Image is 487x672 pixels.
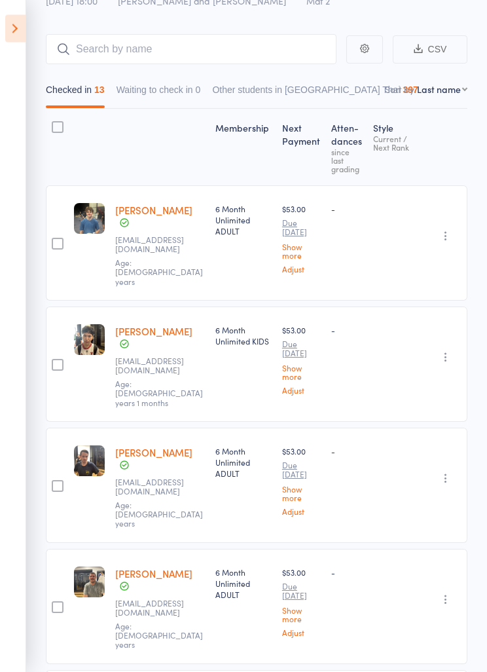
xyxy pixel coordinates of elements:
[215,567,272,601] div: 6 Month Unlimited ADULT
[331,325,363,336] div: -
[368,115,420,180] div: Style
[196,85,201,96] div: 0
[282,607,321,624] a: Show more
[74,204,105,234] img: image1756109628.png
[393,36,467,64] button: CSV
[215,204,272,237] div: 6 Month Unlimited ADULT
[331,446,363,457] div: -
[215,446,272,479] div: 6 Month Unlimited ADULT
[282,364,321,381] a: Show more
[282,582,321,601] small: Due [DATE]
[115,446,192,460] a: [PERSON_NAME]
[282,265,321,274] a: Adjust
[115,599,200,618] small: Jamescogill8@gmail.com
[417,83,461,96] div: Last name
[46,79,105,109] button: Checked in13
[282,446,321,516] div: $53.00
[212,79,418,109] button: Other students in [GEOGRAPHIC_DATA] Thai397
[215,325,272,347] div: 6 Month Unlimited KIDS
[282,243,321,260] a: Show more
[115,204,192,217] a: [PERSON_NAME]
[385,83,414,96] label: Sort by
[277,115,326,180] div: Next Payment
[115,236,200,255] small: michaelarce7@hotmail.com
[115,379,203,409] span: Age: [DEMOGRAPHIC_DATA] years 1 months
[115,500,203,530] span: Age: [DEMOGRAPHIC_DATA] years
[115,567,192,581] a: [PERSON_NAME]
[282,204,321,274] div: $53.00
[331,148,363,174] div: since last grading
[115,478,200,497] small: Jordanburgess.55@hotmail.com
[46,35,336,65] input: Search by name
[282,508,321,516] a: Adjust
[115,325,192,339] a: [PERSON_NAME]
[117,79,201,109] button: Waiting to check in0
[210,115,277,180] div: Membership
[326,115,368,180] div: Atten­dances
[331,204,363,215] div: -
[115,621,203,651] span: Age: [DEMOGRAPHIC_DATA] years
[282,629,321,637] a: Adjust
[74,446,105,477] img: image1743152782.png
[115,257,203,288] span: Age: [DEMOGRAPHIC_DATA] years
[74,567,105,598] img: image1743152786.png
[74,325,105,356] img: image1746424861.png
[282,325,321,395] div: $53.00
[282,485,321,502] a: Show more
[331,567,363,578] div: -
[115,357,200,376] small: gutsrahman@gmail.com
[282,340,321,359] small: Due [DATE]
[282,386,321,395] a: Adjust
[282,461,321,480] small: Due [DATE]
[282,567,321,637] div: $53.00
[282,219,321,238] small: Due [DATE]
[94,85,105,96] div: 13
[373,135,414,152] div: Current / Next Rank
